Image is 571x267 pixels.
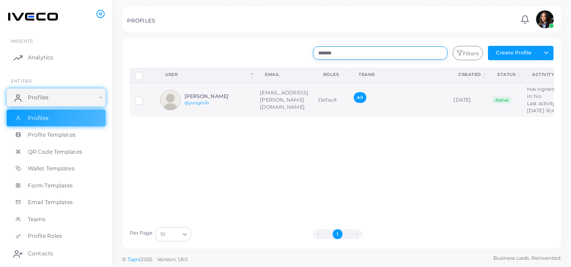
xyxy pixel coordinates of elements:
[359,71,439,78] div: Teams
[165,71,249,78] div: User
[127,256,141,263] a: Tapni
[7,227,105,245] a: Profile Roles
[7,245,105,263] a: Contacts
[265,71,303,78] div: Email
[141,256,152,263] span: 2025
[7,49,105,67] a: Analytics
[28,148,82,156] span: QR Code Templates
[130,68,156,83] th: Row-selection
[160,90,180,110] img: avatar
[28,131,75,139] span: Profile Templates
[28,215,46,223] span: Teams
[28,182,73,190] span: Form Templates
[155,227,191,241] div: Search for option
[333,229,343,239] button: Go to page 1
[452,46,483,60] button: Filters
[354,92,366,102] span: All
[458,71,481,78] div: Created
[122,256,188,263] span: ©
[448,83,488,117] td: [DATE]
[532,71,554,78] div: activity
[493,254,561,262] span: Business cards. Reinvented.
[7,143,105,160] a: QR Code Templates
[130,230,153,237] label: Per Page
[533,10,556,28] a: avatar
[193,229,482,239] ul: Pagination
[527,86,554,99] span: Has signed in: No
[7,110,105,127] a: Profiles
[8,9,58,25] img: logo
[497,71,516,78] div: Status
[127,18,155,24] h5: PROFILES
[7,177,105,194] a: Form Templates
[184,93,250,99] h6: [PERSON_NAME]
[160,230,165,239] span: 10
[527,100,557,114] span: Last activity: [DATE] 16:41
[28,93,48,102] span: Profiles
[7,126,105,143] a: Profile Templates
[11,78,32,84] span: ENTITIES
[166,229,179,239] input: Search for option
[28,165,75,173] span: Wallet Templates
[323,71,339,78] div: Roles
[255,83,313,117] td: [EMAIL_ADDRESS][PERSON_NAME][DOMAIN_NAME]
[28,114,48,122] span: Profiles
[28,232,62,240] span: Profile Roles
[313,83,349,117] td: Default
[536,10,554,28] img: avatar
[28,249,53,258] span: Contacts
[157,256,188,263] span: Version: 1.8.0
[7,89,105,107] a: Profiles
[7,211,105,228] a: Teams
[7,160,105,177] a: Wallet Templates
[11,38,33,44] span: INSIGHTS
[28,198,73,206] span: Email Templates
[492,97,511,104] span: Active
[184,100,210,105] a: @yuizgm2s
[488,46,539,60] button: Create Profile
[28,53,53,62] span: Analytics
[7,194,105,211] a: Email Templates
